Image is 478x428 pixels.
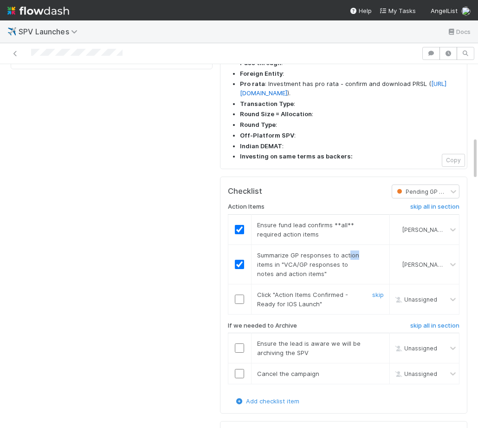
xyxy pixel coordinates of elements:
strong: Pro rata [240,80,265,87]
span: SPV Launches [19,27,82,36]
a: skip [372,291,384,298]
h6: If we needed to Archive [228,322,297,329]
button: Copy [442,154,465,167]
img: logo-inverted-e16ddd16eac7371096b0.svg [7,3,69,19]
strong: Round Size = Allocation [240,110,312,118]
span: Click "Action Items Confirmed - Ready for IOS Launch" [257,291,348,308]
span: Unassigned [393,296,437,303]
span: Ensure the lead is aware we will be archiving the SPV [257,340,361,356]
a: [URL][DOMAIN_NAME] [240,80,446,97]
img: avatar_18c010e4-930e-4480-823a-7726a265e9dd.png [394,226,401,233]
a: skip all in section [410,322,459,333]
span: Unassigned [393,345,437,352]
li: : [240,69,459,79]
li: : [240,110,459,119]
span: AngelList [431,7,458,14]
div: Help [349,6,372,15]
a: skip all in section [410,203,459,214]
li: : [240,120,459,130]
span: ✈️ [7,27,17,35]
a: My Tasks [379,6,416,15]
h6: Action Items [228,203,265,211]
span: My Tasks [379,7,416,14]
span: Unassigned [393,370,437,377]
strong: Pass through [240,59,281,66]
strong: Transaction Type [240,100,294,107]
li: : [240,99,459,109]
span: Pending GP Review [395,188,459,195]
a: Add checklist item [235,397,299,405]
a: Docs [447,26,471,37]
strong: Off-Platform SPV [240,132,294,139]
li: : [240,131,459,140]
h6: skip all in section [410,322,459,329]
strong: Indian DEMAT [240,142,282,150]
span: [PERSON_NAME] [402,226,448,233]
h5: Checklist [228,187,262,196]
img: avatar_18c010e4-930e-4480-823a-7726a265e9dd.png [394,261,401,268]
img: avatar_18c010e4-930e-4480-823a-7726a265e9dd.png [461,7,471,16]
strong: Foreign Entity [240,70,283,77]
span: [PERSON_NAME] [402,261,448,268]
strong: Round Type [240,121,276,128]
span: Cancel the campaign [257,370,319,377]
span: Ensure fund lead confirms **all** required action items [257,221,354,238]
span: Summarize GP responses to action items in "VCA/GP responses to notes and action items" [257,251,359,277]
li: : [240,142,459,151]
h6: skip all in section [410,203,459,211]
strong: Investing on same terms as backers: [240,152,353,160]
li: : Investment has pro rata - confirm and download PRSL ( ). [240,79,459,98]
